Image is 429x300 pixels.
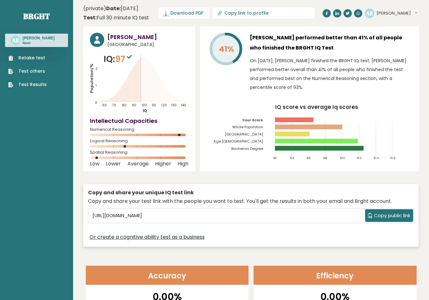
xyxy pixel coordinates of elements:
tspan: [GEOGRAPHIC_DATA] [225,132,263,137]
div: Copy and share your test link with the people you want to test. You'll get the results in both yo... [88,197,414,205]
tspan: Your Score [242,117,263,123]
p: On [DATE], [PERSON_NAME] finished the BRGHT IQ test. [PERSON_NAME] performed better overall than ... [250,56,412,92]
span: Numerical Reasoning [90,128,188,131]
tspan: 120 [162,103,167,108]
tspan: 102 [357,156,362,160]
tspan: IQ [143,108,147,113]
tspan: Bachelors Degree [231,146,263,151]
tspan: 60 [102,103,107,108]
text: AE [12,37,19,44]
b: Test: [83,14,97,21]
tspan: 1 [96,83,97,88]
h3: [PERSON_NAME] [107,33,188,41]
span: Download PDF [170,10,203,17]
p: None [23,41,55,45]
tspan: 106 [391,156,396,160]
tspan: 100 [142,103,147,108]
tspan: 98 [323,156,328,160]
span: Average [127,163,149,165]
tspan: IQ score vs average Iq scores [276,103,358,111]
tspan: 41% [219,43,234,55]
span: Lower [106,163,121,165]
a: Brght [23,11,50,21]
a: Test Results [8,81,47,88]
tspan: Population/% [89,64,94,93]
tspan: Whole Population [232,125,263,130]
tspan: 70 [112,103,116,108]
b: Date: [106,5,121,12]
span: Higher [155,163,171,165]
tspan: 104 [374,156,379,160]
h3: [PERSON_NAME] performed better than 41% of all people who finished the BRGHT IQ Test [250,33,412,53]
span: High [178,163,188,165]
a: Retake test [8,55,47,61]
tspan: Age [DEMOGRAPHIC_DATA] [214,139,263,144]
h3: [PERSON_NAME] [23,36,55,41]
span: Low [90,163,99,165]
time: [DATE] [106,5,138,12]
text: AE [366,9,373,17]
button: Copy public link [365,209,413,222]
header: Accuracy [86,266,249,285]
span: Logical Reasoning [90,140,188,142]
header: Efficiency [254,266,417,285]
button: [PERSON_NAME] [377,10,417,17]
tspan: 92 [273,156,277,160]
tspan: 110 [152,103,156,108]
tspan: 80 [122,103,127,108]
tspan: 94 [290,156,294,160]
div: Full 30 minute IQ test [83,14,149,22]
span: [GEOGRAPHIC_DATA] [107,41,188,48]
tspan: 130 [171,103,177,108]
tspan: 100 [340,156,346,160]
tspan: 140 [181,103,186,108]
tspan: 90 [132,103,136,108]
a: Test others [8,68,47,75]
tspan: 2 [95,66,98,71]
div: Copy and share your unique IQ test link [88,189,414,197]
tspan: 0 [95,101,97,105]
a: Or create a cognitive ability test as a business [90,233,205,241]
h4: Intellectual Capacities [90,117,188,125]
span: Copy public link [374,212,410,219]
div: (private) [83,5,149,22]
p: IQ: [104,53,133,65]
a: Download PDF [159,8,209,19]
tspan: 96 [307,156,311,160]
span: 97 [115,53,133,65]
span: Spatial Reasoning [90,151,188,154]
